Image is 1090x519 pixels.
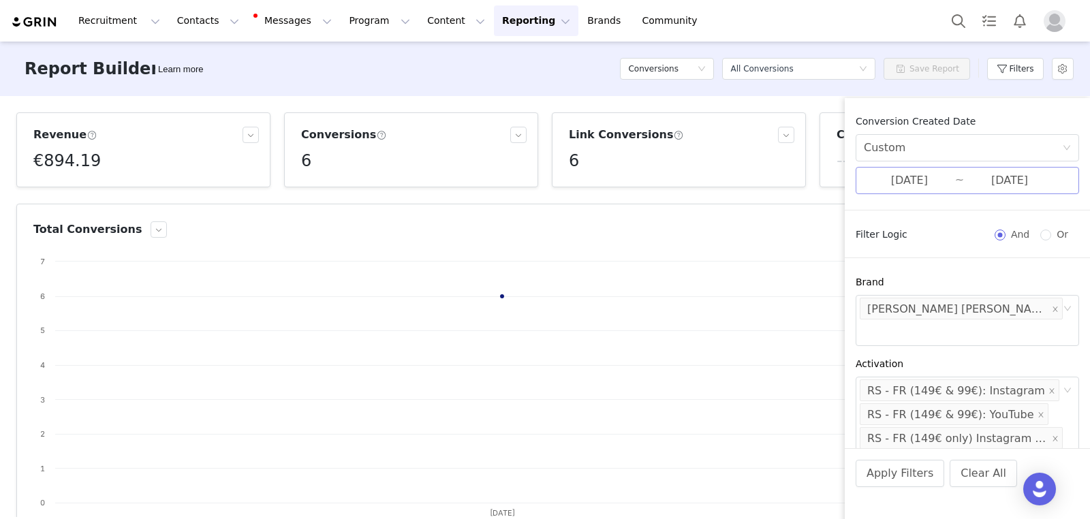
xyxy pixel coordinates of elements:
[859,65,867,74] i: icon: down
[856,275,1079,289] div: Brand
[1023,473,1056,505] div: Open Intercom Messenger
[856,460,944,487] button: Apply Filters
[70,5,168,36] button: Recruitment
[860,298,1063,319] li: Rosetta Stone (EMEA)
[1048,388,1055,396] i: icon: close
[40,326,45,335] text: 5
[950,460,1017,487] button: Clear All
[248,5,340,36] button: Messages
[40,257,45,266] text: 7
[628,59,679,79] h5: Conversions
[867,298,1048,320] div: [PERSON_NAME] [PERSON_NAME] (EMEA)
[837,148,848,173] h5: --
[1006,229,1035,240] span: And
[860,379,1059,401] li: RS - FR (149€ & 99€): Instagram
[634,5,712,36] a: Community
[490,508,515,518] text: [DATE]
[40,498,45,507] text: 0
[1051,229,1074,240] span: Or
[856,357,1079,371] div: Activation
[419,5,493,36] button: Content
[837,127,956,143] h3: Code Conversions
[569,148,579,173] h5: 6
[155,63,206,76] div: Tooltip anchor
[33,148,101,173] h5: €894.19
[1052,306,1059,314] i: icon: close
[1035,10,1079,32] button: Profile
[11,16,59,29] img: grin logo
[569,127,684,143] h3: Link Conversions
[1052,435,1059,443] i: icon: close
[698,65,706,74] i: icon: down
[867,404,1034,426] div: RS - FR (149€ & 99€): YouTube
[974,5,1004,36] a: Tasks
[40,429,45,439] text: 2
[33,221,142,238] h3: Total Conversions
[1063,144,1071,153] i: icon: down
[25,57,159,81] h3: Report Builder
[1005,5,1035,36] button: Notifications
[867,428,1048,450] div: RS - FR (149€ only) Instagram (2024)
[579,5,633,36] a: Brands
[964,172,1055,189] input: End date
[987,58,1044,80] button: Filters
[40,292,45,301] text: 6
[1044,10,1065,32] img: placeholder-profile.jpg
[856,116,976,127] span: Conversion Created Date
[856,227,907,242] span: Filter Logic
[494,5,578,36] button: Reporting
[40,395,45,405] text: 3
[341,5,418,36] button: Program
[864,172,955,189] input: Start date
[301,148,311,173] h5: 6
[301,127,386,143] h3: Conversions
[1038,411,1044,420] i: icon: close
[40,360,45,370] text: 4
[884,58,970,80] button: Save Report
[730,59,793,79] div: All Conversions
[864,135,905,161] div: Custom
[169,5,247,36] button: Contacts
[944,5,974,36] button: Search
[33,127,97,143] h3: Revenue
[40,464,45,473] text: 1
[860,427,1063,449] li: RS - FR (149€ only) Instagram (2024)
[860,403,1048,425] li: RS - FR (149€ & 99€): YouTube
[867,380,1045,402] div: RS - FR (149€ & 99€): Instagram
